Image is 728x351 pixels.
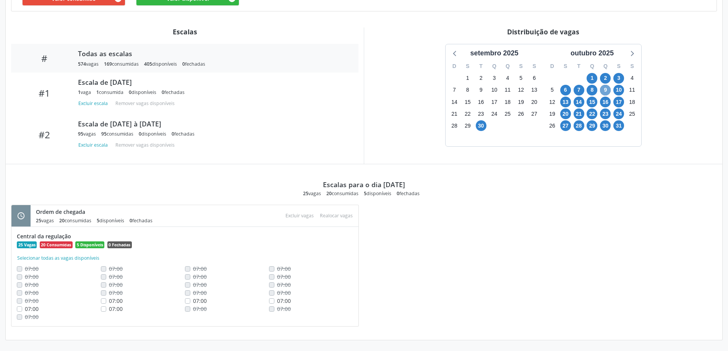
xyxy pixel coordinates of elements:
[317,210,356,221] div: Escolha as vagas para realocar
[489,73,499,84] span: quarta-feira, 3 de setembro de 2025
[370,27,717,36] div: Distribuição de vagas
[282,210,317,221] div: Escolha as vagas para excluir
[474,60,488,72] div: T
[600,85,611,95] span: quinta-feira, 9 de outubro de 2025
[514,60,528,72] div: S
[129,89,131,95] span: 0
[516,85,526,95] span: sexta-feira, 12 de setembro de 2025
[476,108,486,119] span: terça-feira, 23 de setembro de 2025
[613,97,624,107] span: sexta-feira, 17 de outubro de 2025
[96,89,123,95] div: consumida
[364,190,366,197] span: 5
[559,60,572,72] div: S
[36,208,158,216] div: Ordem de chegada
[449,108,460,119] span: domingo, 21 de setembro de 2025
[627,85,637,95] span: sábado, 11 de outubro de 2025
[528,60,541,72] div: S
[78,89,91,95] div: vaga
[547,108,558,119] span: domingo, 19 de outubro de 2025
[448,60,461,72] div: D
[144,61,152,67] span: 405
[547,85,558,95] span: domingo, 5 de outubro de 2025
[36,217,54,224] div: vagas
[303,190,321,197] div: vagas
[193,305,207,312] span: Não é possivel realocar uma vaga consumida
[101,131,107,137] span: 95
[75,241,104,248] span: 5 Disponíveis
[626,60,639,72] div: S
[529,97,540,107] span: sábado, 20 de setembro de 2025
[172,131,195,137] div: fechadas
[109,289,123,296] span: Não é possivel realocar uma vaga consumida
[109,297,123,304] span: 07:00
[489,97,499,107] span: quarta-feira, 17 de setembro de 2025
[476,97,486,107] span: terça-feira, 16 de setembro de 2025
[489,85,499,95] span: quarta-feira, 10 de setembro de 2025
[78,98,111,108] button: Excluir escala
[16,129,73,140] div: #2
[488,60,501,72] div: Q
[613,120,624,131] span: sexta-feira, 31 de outubro de 2025
[25,313,39,320] span: Não é possivel realocar uma vaga consumida
[476,73,486,84] span: terça-feira, 2 de setembro de 2025
[574,85,584,95] span: terça-feira, 7 de outubro de 2025
[560,97,571,107] span: segunda-feira, 13 de outubro de 2025
[277,273,291,280] span: Não é possivel realocar uma vaga consumida
[547,97,558,107] span: domingo, 12 de outubro de 2025
[502,108,513,119] span: quinta-feira, 25 de setembro de 2025
[462,97,473,107] span: segunda-feira, 15 de setembro de 2025
[277,281,291,288] span: Não é possivel realocar uma vaga consumida
[587,85,597,95] span: quarta-feira, 8 de outubro de 2025
[627,108,637,119] span: sábado, 25 de outubro de 2025
[97,217,99,224] span: 5
[449,97,460,107] span: domingo, 14 de setembro de 2025
[587,73,597,84] span: quarta-feira, 1 de outubro de 2025
[104,61,139,67] div: consumidas
[323,180,405,189] div: Escalas para o dia [DATE]
[277,289,291,296] span: Não é possivel realocar uma vaga consumida
[461,60,474,72] div: S
[612,60,626,72] div: S
[462,108,473,119] span: segunda-feira, 22 de setembro de 2025
[567,48,617,58] div: outubro 2025
[25,297,39,304] span: Não é possivel realocar uma vaga consumida
[40,241,73,248] span: 20 Consumidas
[502,97,513,107] span: quinta-feira, 18 de setembro de 2025
[546,60,559,72] div: D
[193,265,207,272] span: Não é possivel realocar uma vaga consumida
[162,89,164,95] span: 0
[25,265,39,272] span: Não é possivel realocar uma vaga consumida
[516,97,526,107] span: sexta-feira, 19 de setembro de 2025
[59,217,65,224] span: 20
[25,305,39,312] span: 07:00
[364,190,391,197] div: disponíveis
[574,120,584,131] span: terça-feira, 28 de outubro de 2025
[326,190,332,197] span: 20
[25,273,39,280] span: Não é possivel realocar uma vaga consumida
[587,120,597,131] span: quarta-feira, 29 de outubro de 2025
[516,73,526,84] span: sexta-feira, 5 de setembro de 2025
[397,190,420,197] div: fechadas
[172,131,174,137] span: 0
[78,49,348,58] div: Todas as escalas
[600,97,611,107] span: quinta-feira, 16 de outubro de 2025
[627,73,637,84] span: sábado, 4 de outubro de 2025
[467,48,521,58] div: setembro 2025
[17,241,37,248] span: 25 Vagas
[109,273,123,280] span: Não é possivel realocar uma vaga consumida
[613,108,624,119] span: sexta-feira, 24 de outubro de 2025
[501,60,514,72] div: Q
[277,265,291,272] span: Não é possivel realocar uma vaga consumida
[547,120,558,131] span: domingo, 26 de outubro de 2025
[36,217,41,224] span: 25
[78,61,86,67] span: 574
[326,190,358,197] div: consumidas
[17,232,353,240] div: Central da regulação
[560,85,571,95] span: segunda-feira, 6 de outubro de 2025
[587,97,597,107] span: quarta-feira, 15 de outubro de 2025
[78,78,348,86] div: Escala de [DATE]
[130,217,152,224] div: fechadas
[107,241,132,248] span: 0 Fechadas
[162,89,185,95] div: fechadas
[462,85,473,95] span: segunda-feira, 8 de setembro de 2025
